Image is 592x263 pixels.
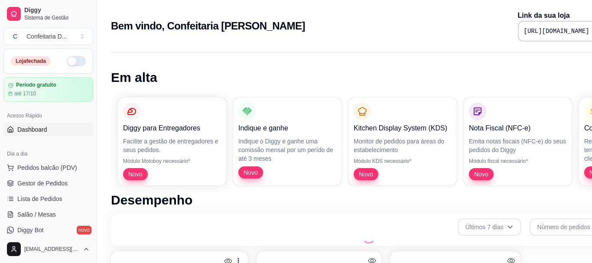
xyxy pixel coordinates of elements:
[3,161,93,175] button: Pedidos balcão (PDV)
[355,170,377,179] span: Novo
[240,168,261,177] span: Novo
[348,97,457,185] button: Kitchen Display System (KDS)Monitor de pedidos para áreas do estabelecimentoMódulo KDS necessário...
[3,239,93,260] button: [EMAIL_ADDRESS][DOMAIN_NAME]
[16,82,56,88] article: Período gratuito
[362,230,376,244] div: Loading
[17,195,62,203] span: Lista de Pedidos
[238,123,336,133] p: Indique e ganhe
[3,77,93,102] a: Período gratuitoaté 17/10
[17,226,44,234] span: Diggy Bot
[111,19,305,33] h2: Bem vindo, Confeitaria [PERSON_NAME]
[3,28,93,45] button: Select a team
[354,137,452,154] p: Monitor de pedidos para áreas do estabelecimento
[469,123,567,133] p: Nota Fiscal (NFC-e)
[24,6,90,14] span: Diggy
[24,14,90,21] span: Sistema de Gestão
[123,158,221,165] p: Módulo Motoboy necessário*
[3,176,93,190] a: Gestor de Pedidos
[3,123,93,136] a: Dashboard
[17,210,56,219] span: Salão / Mesas
[3,208,93,221] a: Salão / Mesas
[3,109,93,123] div: Acesso Rápido
[469,158,567,165] p: Módulo fiscal necessário*
[125,170,146,179] span: Novo
[11,32,20,41] span: C
[17,163,77,172] span: Pedidos balcão (PDV)
[3,192,93,206] a: Lista de Pedidos
[469,137,567,154] p: Emita notas fiscais (NFC-e) do seus pedidos do Diggy
[3,147,93,161] div: Dia a dia
[524,27,589,36] pre: [URL][DOMAIN_NAME]
[17,125,47,134] span: Dashboard
[354,158,452,165] p: Módulo KDS necessário*
[458,218,521,236] button: Últimos 7 dias
[238,137,336,163] p: Indique o Diggy e ganhe uma comissão mensal por um perído de até 3 meses
[123,137,221,154] p: Facilite a gestão de entregadores e seus pedidos.
[471,170,492,179] span: Novo
[233,97,342,185] button: Indique e ganheIndique o Diggy e ganhe uma comissão mensal por um perído de até 3 mesesNovo
[354,123,452,133] p: Kitchen Display System (KDS)
[17,179,68,188] span: Gestor de Pedidos
[118,97,226,185] button: Diggy para EntregadoresFacilite a gestão de entregadores e seus pedidos.Módulo Motoboy necessário...
[3,3,93,24] a: DiggySistema de Gestão
[123,123,221,133] p: Diggy para Entregadores
[464,97,572,185] button: Nota Fiscal (NFC-e)Emita notas fiscais (NFC-e) do seus pedidos do DiggyMódulo fiscal necessário*Novo
[67,56,86,66] button: Alterar Status
[14,90,36,97] article: até 17/10
[26,32,67,41] div: Confeitaria D ...
[3,223,93,237] a: Diggy Botnovo
[11,56,51,66] div: Loja fechada
[24,246,79,253] span: [EMAIL_ADDRESS][DOMAIN_NAME]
